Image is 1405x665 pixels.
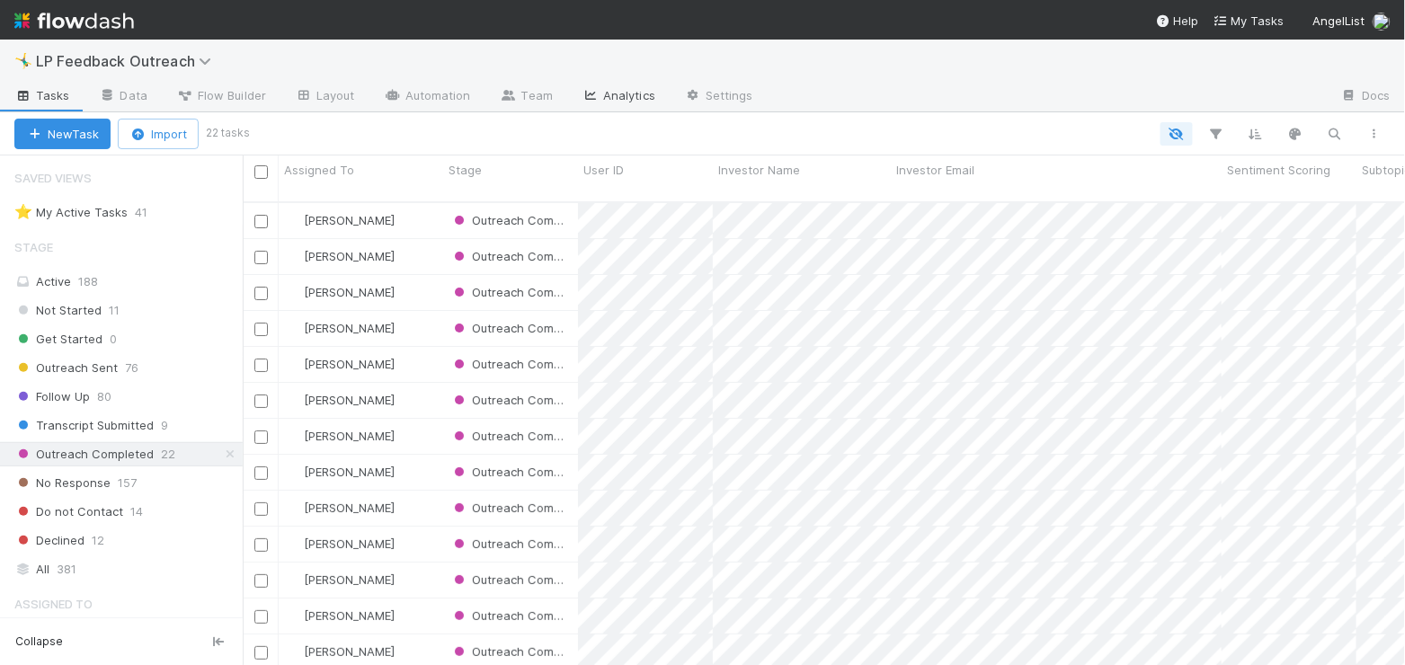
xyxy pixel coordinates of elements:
[450,608,590,623] span: Outreach Completed
[254,165,268,179] input: Toggle All Rows Selected
[304,644,395,659] span: [PERSON_NAME]
[304,465,395,479] span: [PERSON_NAME]
[254,502,268,516] input: Toggle Row Selected
[161,443,175,465] span: 22
[450,499,569,517] div: Outreach Completed
[450,643,569,661] div: Outreach Completed
[286,319,395,337] div: [PERSON_NAME]
[286,247,395,265] div: [PERSON_NAME]
[14,86,70,104] span: Tasks
[57,558,76,581] span: 381
[36,52,220,70] span: LP Feedback Outreach
[287,572,301,587] img: avatar_5d51780c-77ad-4a9d-a6ed-b88b2c284079.png
[450,355,569,373] div: Outreach Completed
[14,204,32,219] span: ⭐
[450,249,590,263] span: Outreach Completed
[287,429,301,443] img: avatar_5d51780c-77ad-4a9d-a6ed-b88b2c284079.png
[254,646,268,660] input: Toggle Row Selected
[369,83,485,111] a: Automation
[450,571,569,589] div: Outreach Completed
[896,161,974,179] span: Investor Email
[304,429,395,443] span: [PERSON_NAME]
[450,501,590,515] span: Outreach Completed
[125,357,138,379] span: 76
[286,211,395,229] div: [PERSON_NAME]
[286,643,395,661] div: [PERSON_NAME]
[450,283,569,301] div: Outreach Completed
[450,429,590,443] span: Outreach Completed
[304,393,395,407] span: [PERSON_NAME]
[450,393,590,407] span: Outreach Completed
[254,395,268,408] input: Toggle Row Selected
[450,213,590,227] span: Outreach Completed
[304,536,395,551] span: [PERSON_NAME]
[286,535,395,553] div: [PERSON_NAME]
[162,83,280,111] a: Flow Builder
[450,285,590,299] span: Outreach Completed
[254,538,268,552] input: Toggle Row Selected
[254,323,268,336] input: Toggle Row Selected
[670,83,768,111] a: Settings
[287,285,301,299] img: avatar_218ae7b5-dcd5-4ccc-b5d5-7cc00ae2934f.png
[1327,83,1405,111] a: Docs
[304,213,395,227] span: [PERSON_NAME]
[304,357,395,371] span: [PERSON_NAME]
[284,161,354,179] span: Assigned To
[286,283,395,301] div: [PERSON_NAME]
[14,472,111,494] span: No Response
[286,499,395,517] div: [PERSON_NAME]
[135,201,165,224] span: 41
[97,386,111,408] span: 80
[14,53,32,68] span: 🤸‍♂️
[14,357,118,379] span: Outreach Sent
[450,463,569,481] div: Outreach Completed
[304,501,395,515] span: [PERSON_NAME]
[14,386,90,408] span: Follow Up
[287,501,301,515] img: avatar_26a72cff-d2f6-445f-be4d-79d164590882.png
[130,501,143,523] span: 14
[287,357,301,371] img: avatar_6177bb6d-328c-44fd-b6eb-4ffceaabafa4.png
[286,391,395,409] div: [PERSON_NAME]
[92,529,104,552] span: 12
[450,427,569,445] div: Outreach Completed
[280,83,369,111] a: Layout
[287,321,301,335] img: avatar_218ae7b5-dcd5-4ccc-b5d5-7cc00ae2934f.png
[450,391,569,409] div: Outreach Completed
[450,247,569,265] div: Outreach Completed
[14,328,102,350] span: Get Started
[84,83,162,111] a: Data
[14,299,102,322] span: Not Started
[450,644,590,659] span: Outreach Completed
[450,465,590,479] span: Outreach Completed
[304,608,395,623] span: [PERSON_NAME]
[14,160,92,196] span: Saved Views
[254,574,268,588] input: Toggle Row Selected
[118,119,199,149] button: Import
[161,414,168,437] span: 9
[287,644,301,659] img: avatar_5d51780c-77ad-4a9d-a6ed-b88b2c284079.png
[449,161,482,179] span: Stage
[450,357,590,371] span: Outreach Completed
[286,463,395,481] div: [PERSON_NAME]
[254,287,268,300] input: Toggle Row Selected
[287,536,301,551] img: avatar_26a72cff-d2f6-445f-be4d-79d164590882.png
[1214,13,1285,28] span: My Tasks
[1373,13,1391,31] img: avatar_5d51780c-77ad-4a9d-a6ed-b88b2c284079.png
[304,572,395,587] span: [PERSON_NAME]
[254,215,268,228] input: Toggle Row Selected
[14,443,154,465] span: Outreach Completed
[567,83,670,111] a: Analytics
[583,161,624,179] span: User ID
[450,572,590,587] span: Outreach Completed
[304,321,395,335] span: [PERSON_NAME]
[254,359,268,372] input: Toggle Row Selected
[286,355,395,373] div: [PERSON_NAME]
[1313,13,1365,28] span: AngelList
[1214,12,1285,30] a: My Tasks
[14,201,128,224] div: My Active Tasks
[1156,12,1199,30] div: Help
[78,274,98,288] span: 188
[109,299,120,322] span: 11
[450,319,569,337] div: Outreach Completed
[304,285,395,299] span: [PERSON_NAME]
